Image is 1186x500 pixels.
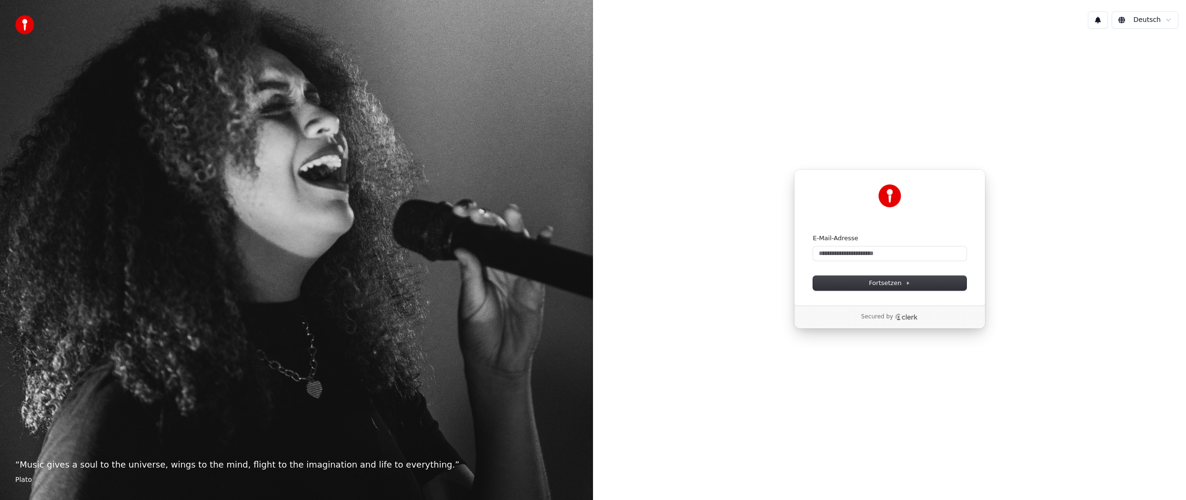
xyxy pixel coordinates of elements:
span: Fortsetzen [869,279,910,287]
p: “ Music gives a soul to the universe, wings to the mind, flight to the imagination and life to ev... [15,458,578,471]
footer: Plato [15,475,578,485]
img: Youka [878,184,901,207]
a: Clerk logo [895,314,918,320]
img: youka [15,15,34,34]
label: E-Mail-Adresse [813,234,858,243]
button: Fortsetzen [813,276,966,290]
p: Secured by [861,313,893,321]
